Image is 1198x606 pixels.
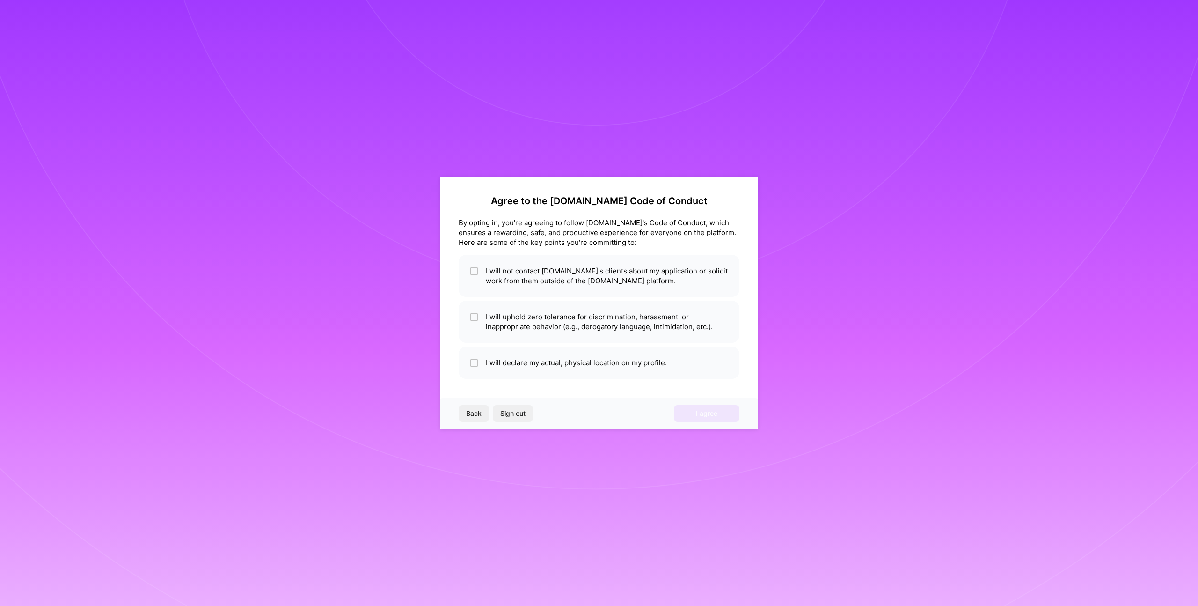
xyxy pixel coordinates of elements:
[459,195,739,207] h2: Agree to the [DOMAIN_NAME] Code of Conduct
[459,347,739,379] li: I will declare my actual, physical location on my profile.
[459,218,739,247] div: By opting in, you're agreeing to follow [DOMAIN_NAME]'s Code of Conduct, which ensures a rewardin...
[466,409,482,418] span: Back
[500,409,526,418] span: Sign out
[493,405,533,422] button: Sign out
[459,255,739,297] li: I will not contact [DOMAIN_NAME]'s clients about my application or solicit work from them outside...
[459,301,739,343] li: I will uphold zero tolerance for discrimination, harassment, or inappropriate behavior (e.g., der...
[459,405,489,422] button: Back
